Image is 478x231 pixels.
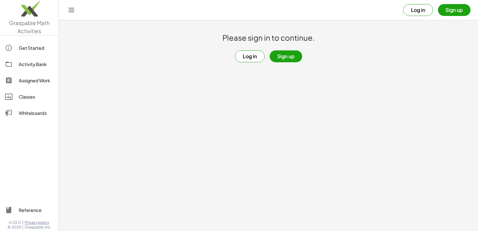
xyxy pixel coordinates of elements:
[8,225,21,230] span: © 2025
[3,203,56,218] a: Reference
[3,89,56,104] a: Classes
[19,93,53,100] div: Classes
[3,57,56,72] a: Activity Bank
[22,220,23,225] span: |
[66,5,76,15] button: Toggle navigation
[19,77,53,84] div: Assigned Work
[222,33,315,43] h1: Please sign in to continue.
[235,50,265,62] button: Log in
[9,19,50,34] span: Graspable Math Activities
[3,40,56,55] a: Get Started
[3,105,56,121] a: Whiteboards
[25,225,51,230] span: Graspable, Inc.
[438,4,470,16] button: Sign up
[3,73,56,88] a: Assigned Work
[19,206,53,214] div: Reference
[19,60,53,68] div: Activity Bank
[25,220,51,225] a: Privacy policy
[270,50,302,62] button: Sign up
[403,4,433,16] button: Log in
[22,225,23,230] span: |
[19,109,53,117] div: Whiteboards
[19,44,53,52] div: Get Started
[9,220,21,225] span: v1.32.0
